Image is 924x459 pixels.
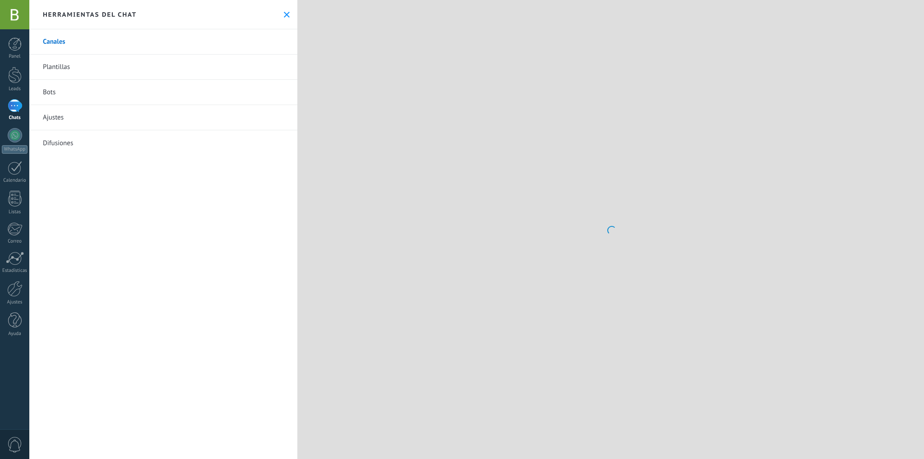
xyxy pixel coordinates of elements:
div: Calendario [2,178,28,184]
h2: Herramientas del chat [43,10,137,18]
a: Ajustes [29,105,297,130]
a: Difusiones [29,130,297,156]
div: Estadísticas [2,268,28,274]
div: Ayuda [2,331,28,337]
div: WhatsApp [2,145,28,154]
div: Leads [2,86,28,92]
div: Correo [2,239,28,244]
a: Bots [29,80,297,105]
a: Canales [29,29,297,55]
a: Plantillas [29,55,297,80]
div: Chats [2,115,28,121]
div: Listas [2,209,28,215]
div: Panel [2,54,28,60]
div: Ajustes [2,299,28,305]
